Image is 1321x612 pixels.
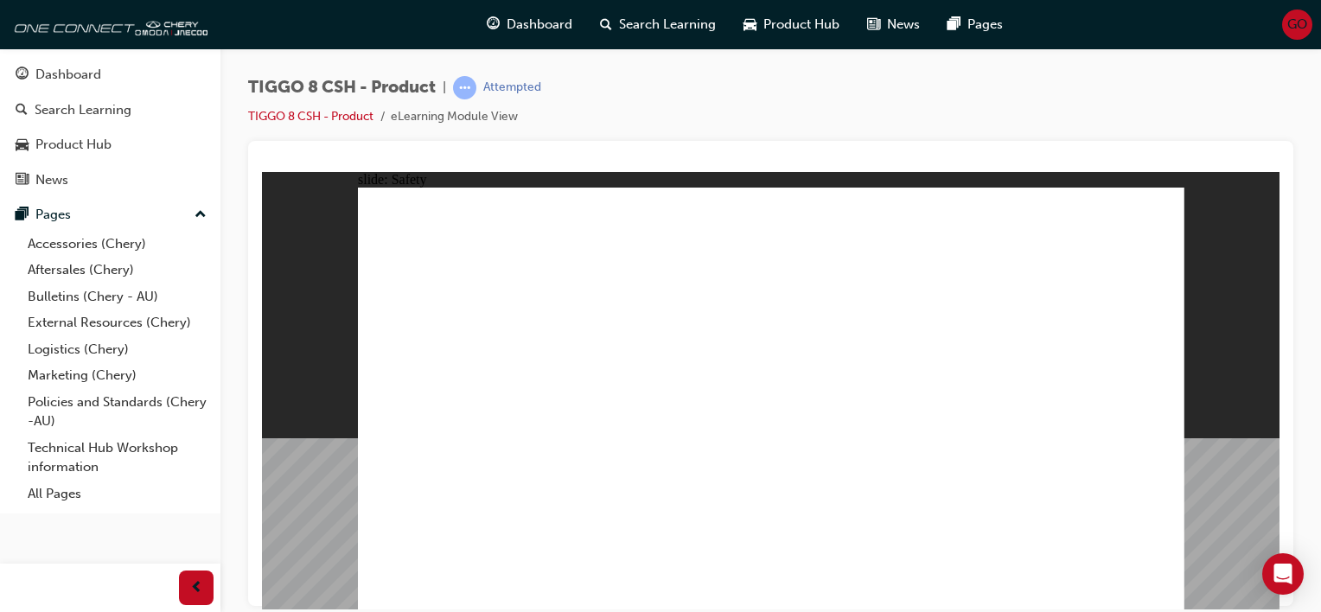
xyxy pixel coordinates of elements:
[600,14,612,35] span: search-icon
[248,109,373,124] a: TIGGO 8 CSH - Product
[853,7,934,42] a: news-iconNews
[9,7,207,41] img: oneconnect
[1287,15,1307,35] span: GO
[887,15,920,35] span: News
[473,7,586,42] a: guage-iconDashboard
[391,107,518,127] li: eLearning Module View
[21,481,214,507] a: All Pages
[21,309,214,336] a: External Resources (Chery)
[195,204,207,226] span: up-icon
[619,15,716,35] span: Search Learning
[35,65,101,85] div: Dashboard
[7,199,214,231] button: Pages
[487,14,500,35] span: guage-icon
[1262,553,1304,595] div: Open Intercom Messenger
[21,257,214,284] a: Aftersales (Chery)
[16,67,29,83] span: guage-icon
[730,7,853,42] a: car-iconProduct Hub
[35,170,68,190] div: News
[1282,10,1312,40] button: GO
[7,59,214,91] a: Dashboard
[7,129,214,161] a: Product Hub
[190,577,203,599] span: prev-icon
[7,164,214,196] a: News
[248,78,436,98] span: TIGGO 8 CSH - Product
[16,137,29,153] span: car-icon
[7,94,214,126] a: Search Learning
[35,205,71,225] div: Pages
[483,80,541,96] div: Attempted
[586,7,730,42] a: search-iconSearch Learning
[7,55,214,199] button: DashboardSearch LearningProduct HubNews
[967,15,1003,35] span: Pages
[743,14,756,35] span: car-icon
[16,207,29,223] span: pages-icon
[35,135,112,155] div: Product Hub
[35,100,131,120] div: Search Learning
[21,389,214,435] a: Policies and Standards (Chery -AU)
[21,435,214,481] a: Technical Hub Workshop information
[948,14,960,35] span: pages-icon
[507,15,572,35] span: Dashboard
[21,231,214,258] a: Accessories (Chery)
[453,76,476,99] span: learningRecordVerb_ATTEMPT-icon
[763,15,839,35] span: Product Hub
[16,173,29,188] span: news-icon
[16,103,28,118] span: search-icon
[21,284,214,310] a: Bulletins (Chery - AU)
[443,78,446,98] span: |
[21,362,214,389] a: Marketing (Chery)
[867,14,880,35] span: news-icon
[21,336,214,363] a: Logistics (Chery)
[934,7,1017,42] a: pages-iconPages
